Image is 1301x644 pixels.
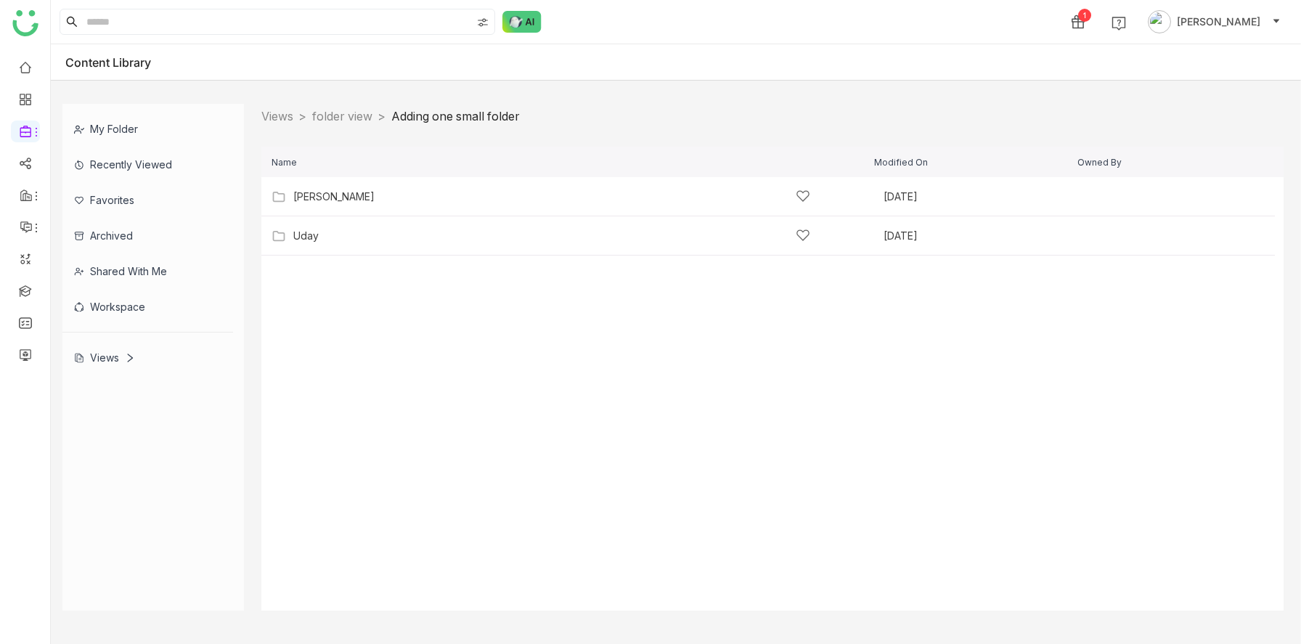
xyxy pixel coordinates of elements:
nz-breadcrumb-separator: > [378,109,386,123]
div: My Folder [62,111,233,147]
a: Uday [293,230,319,242]
div: Workspace [62,289,233,325]
img: help.svg [1112,16,1126,30]
div: Shared with me [62,253,233,289]
img: logo [12,10,38,36]
div: [DATE] [884,231,1071,241]
span: Owned By [1077,158,1122,167]
div: [DATE] [884,192,1071,202]
img: Folder [272,189,286,204]
div: Recently Viewed [62,147,233,182]
span: [PERSON_NAME] [1177,14,1260,30]
a: Adding one small folder [391,109,520,123]
a: [PERSON_NAME] [293,191,375,203]
a: Views [261,109,293,123]
div: Archived [62,218,233,253]
img: search-type.svg [477,17,489,28]
img: avatar [1148,10,1171,33]
div: Views [74,351,135,364]
div: 1 [1078,9,1091,22]
span: Modified On [874,158,928,167]
img: ask-buddy-normal.svg [502,11,542,33]
img: Folder [272,229,286,243]
button: [PERSON_NAME] [1145,10,1284,33]
div: Content Library [65,55,173,70]
span: Name [264,158,297,167]
nz-breadcrumb-separator: > [299,109,306,123]
div: Favorites [62,182,233,218]
a: folder view [312,109,372,123]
